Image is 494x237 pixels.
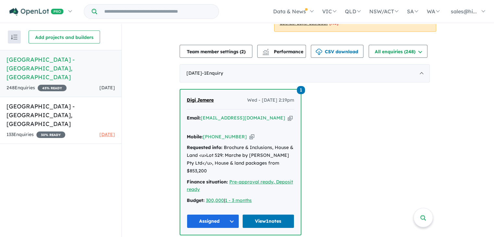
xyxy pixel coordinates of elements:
[316,49,322,55] img: download icon
[6,84,67,92] div: 248 Enquir ies
[9,8,64,16] img: Openlot PRO Logo White
[180,64,430,82] div: [DATE]
[263,49,303,55] span: Performance
[241,49,244,55] span: 2
[187,197,205,203] strong: Budget:
[187,197,294,205] div: |
[187,115,201,121] strong: Email:
[369,45,427,58] button: All enquiries (248)
[6,55,115,81] h5: [GEOGRAPHIC_DATA] - [GEOGRAPHIC_DATA] , [GEOGRAPHIC_DATA]
[187,97,214,103] span: Digi Jemere
[6,102,115,128] h5: [GEOGRAPHIC_DATA] - [GEOGRAPHIC_DATA] , [GEOGRAPHIC_DATA]
[288,115,293,121] button: Copy
[201,115,285,121] a: [EMAIL_ADDRESS][DOMAIN_NAME]
[38,85,67,91] span: 45 % READY
[242,214,295,228] a: View1notes
[225,197,252,203] a: 1 - 3 months
[297,85,305,94] a: 1
[29,31,100,44] button: Add projects and builders
[451,8,477,15] span: sales@hi...
[187,214,239,228] button: Assigned
[180,45,252,58] button: Team member settings (2)
[187,96,214,104] a: Digi Jemere
[99,85,115,91] span: [DATE]
[187,179,293,193] a: Pre-approval ready, Deposit ready
[263,49,269,52] img: line-chart.svg
[6,131,65,139] div: 133 Enquir ies
[249,133,254,140] button: Copy
[187,179,228,185] strong: Finance situation:
[247,96,294,104] span: Wed - [DATE] 2:19pm
[98,5,217,19] input: Try estate name, suburb, builder or developer
[202,70,223,76] span: - 1 Enquir y
[311,45,363,58] button: CSV download
[203,134,247,140] a: [PHONE_NUMBER]
[297,86,305,94] span: 1
[206,197,224,203] a: 300,000
[187,144,222,150] strong: Requested info:
[187,144,294,175] div: Brochure & Inclusions, House & Land <u>Lot 529: Marche by [PERSON_NAME] Pty Ltd</u>, House & land...
[257,45,306,58] button: Performance
[99,131,115,137] span: [DATE]
[36,131,65,138] span: 30 % READY
[262,51,269,55] img: bar-chart.svg
[11,35,18,40] img: sort.svg
[187,134,203,140] strong: Mobile:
